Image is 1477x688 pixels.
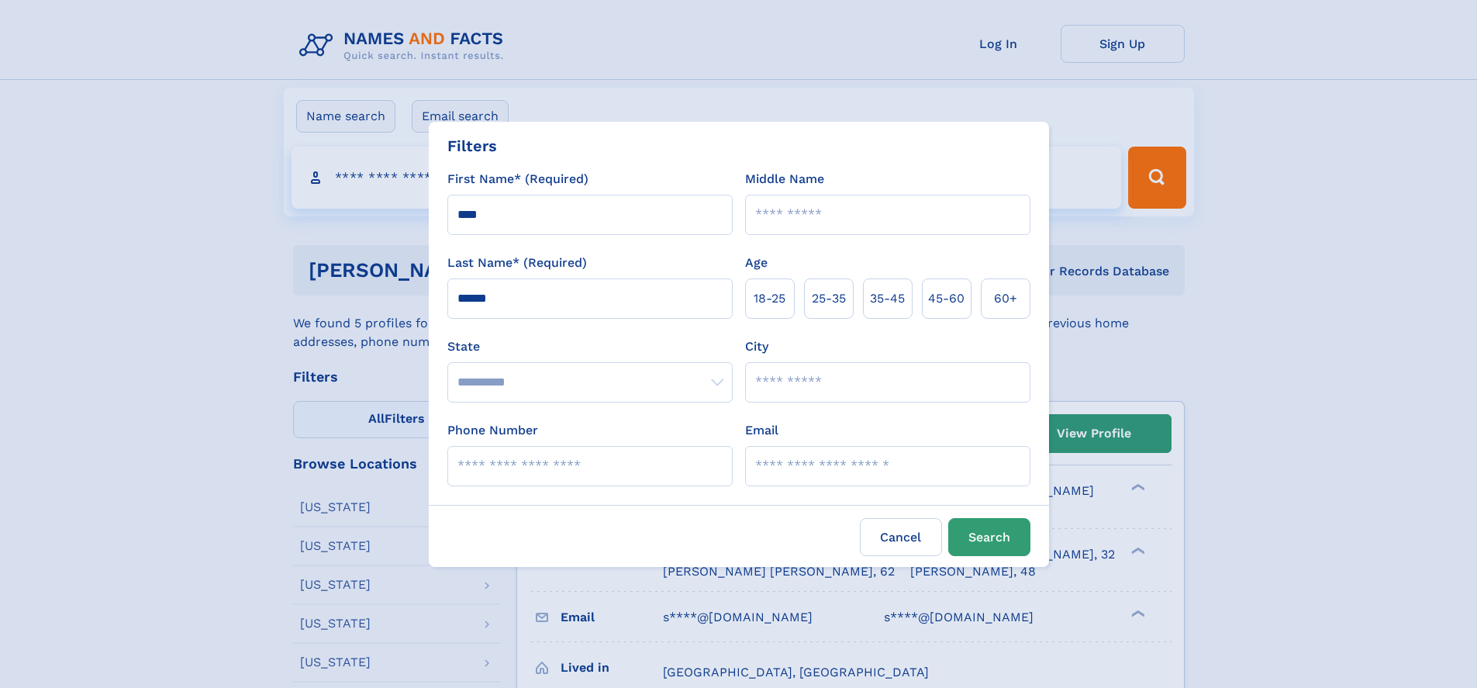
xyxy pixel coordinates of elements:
[754,289,785,308] span: 18‑25
[928,289,965,308] span: 45‑60
[447,421,538,440] label: Phone Number
[447,134,497,157] div: Filters
[745,254,768,272] label: Age
[860,518,942,556] label: Cancel
[812,289,846,308] span: 25‑35
[447,254,587,272] label: Last Name* (Required)
[994,289,1017,308] span: 60+
[745,170,824,188] label: Middle Name
[745,337,768,356] label: City
[447,170,588,188] label: First Name* (Required)
[447,337,733,356] label: State
[948,518,1030,556] button: Search
[745,421,778,440] label: Email
[870,289,905,308] span: 35‑45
